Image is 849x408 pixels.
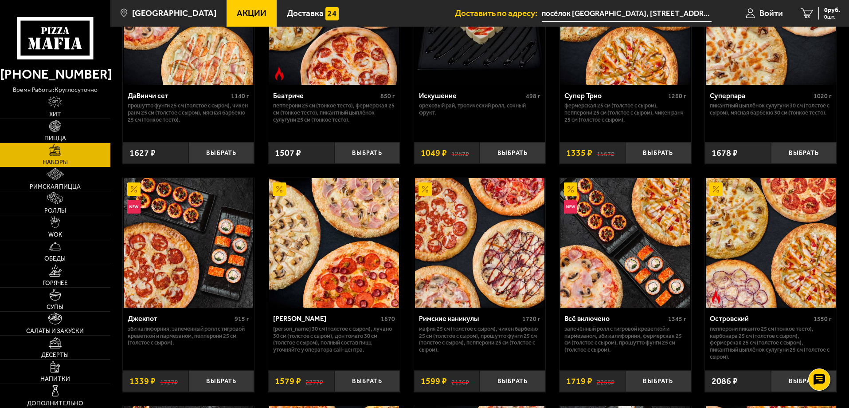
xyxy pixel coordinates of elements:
img: Акционный [273,182,286,196]
img: Хет Трик [269,178,399,308]
span: Войти [759,9,783,17]
img: Новинка [564,200,577,214]
span: 1550 г [814,315,832,323]
img: Новинка [127,200,141,214]
img: Римские каникулы [415,178,544,308]
span: Пицца [44,135,66,142]
span: 1020 г [814,92,832,100]
span: Хит [49,111,61,118]
span: Роллы [44,208,66,214]
span: 0 шт. [824,14,840,20]
a: АкционныйНовинкаВсё включено [559,178,691,308]
p: [PERSON_NAME] 30 см (толстое с сыром), Лучано 30 см (толстое с сыром), Дон Томаго 30 см (толстое ... [273,325,395,354]
span: 498 г [526,92,540,100]
button: Выбрать [480,370,545,392]
button: Выбрать [625,370,691,392]
img: Джекпот [124,178,253,308]
span: 1335 ₽ [566,149,592,158]
span: 1140 г [231,92,249,100]
input: Ваш адрес доставки [542,5,712,22]
button: Выбрать [188,370,254,392]
span: 1719 ₽ [566,377,592,386]
button: Выбрать [334,142,400,164]
span: 1720 г [522,315,540,323]
img: Акционный [564,182,577,196]
span: 915 г [235,315,249,323]
p: Пепперони 25 см (тонкое тесто), Фермерская 25 см (тонкое тесто), Пикантный цыплёнок сулугуни 25 с... [273,102,395,123]
div: ДаВинчи сет [128,91,229,100]
a: АкционныйРимские каникулы [414,178,546,308]
div: Беатриче [273,91,378,100]
span: Обеды [44,256,66,262]
a: АкционныйНовинкаДжекпот [123,178,254,308]
img: Акционный [127,182,141,196]
span: Римская пицца [30,184,81,190]
p: Прошутто Фунги 25 см (толстое с сыром), Чикен Ранч 25 см (толстое с сыром), Мясная Барбекю 25 см ... [128,102,250,123]
button: Выбрать [188,142,254,164]
div: Островский [710,314,811,323]
span: Супы [47,304,63,310]
p: Эби Калифорния, Запечённый ролл с тигровой креветкой и пармезаном, Пепперони 25 см (толстое с сыр... [128,325,250,347]
s: 2136 ₽ [451,377,469,386]
p: Фермерская 25 см (толстое с сыром), Пепперони 25 см (толстое с сыром), Чикен Ранч 25 см (толстое ... [564,102,686,123]
span: 1627 ₽ [129,149,156,158]
span: 0 руб. [824,7,840,13]
div: Супер Трио [564,91,666,100]
span: Наборы [43,159,68,166]
button: Выбрать [480,142,545,164]
span: Десерты [41,352,69,358]
img: Акционный [709,182,723,196]
span: WOK [48,232,62,238]
span: 1670 [381,315,395,323]
s: 1727 ₽ [160,377,178,386]
img: Острое блюдо [273,67,286,80]
p: Пепперони Пиканто 25 см (тонкое тесто), Карбонара 25 см (толстое с сыром), Фермерская 25 см (толс... [710,325,832,361]
span: Дополнительно [27,400,83,407]
p: Пикантный цыплёнок сулугуни 30 см (толстое с сыром), Мясная Барбекю 30 см (тонкое тесто). [710,102,832,116]
s: 1287 ₽ [451,149,469,158]
button: Выбрать [334,370,400,392]
a: АкционныйОстрое блюдоОстровский [705,178,837,308]
p: Ореховый рай, Тропический ролл, Сочный фрукт. [419,102,541,116]
img: 15daf4d41897b9f0e9f617042186c801.svg [325,7,339,20]
span: 1678 ₽ [712,149,738,158]
span: 1507 ₽ [275,149,301,158]
span: [GEOGRAPHIC_DATA] [132,9,216,17]
span: Доставить по адресу: [455,9,542,17]
span: Напитки [40,376,70,382]
span: 1599 ₽ [421,377,447,386]
span: Акции [237,9,266,17]
p: Запечённый ролл с тигровой креветкой и пармезаном, Эби Калифорния, Фермерская 25 см (толстое с сы... [564,325,686,354]
button: Выбрать [771,142,837,164]
img: Островский [706,178,836,308]
s: 2256 ₽ [597,377,614,386]
button: Выбрать [625,142,691,164]
div: Суперпара [710,91,811,100]
span: 1260 г [668,92,686,100]
span: посёлок Парголово, улица Фёдора Абрамова, 8 [542,5,712,22]
span: Салаты и закуски [26,328,84,334]
a: АкционныйХет Трик [268,178,400,308]
div: Джекпот [128,314,233,323]
div: Искушение [419,91,524,100]
span: Доставка [287,9,324,17]
span: 1345 г [668,315,686,323]
img: Акционный [419,182,432,196]
span: 1049 ₽ [421,149,447,158]
div: Римские каникулы [419,314,520,323]
s: 1567 ₽ [597,149,614,158]
span: 850 г [380,92,395,100]
p: Мафия 25 см (толстое с сыром), Чикен Барбекю 25 см (толстое с сыром), Прошутто Фунги 25 см (толст... [419,325,541,354]
div: [PERSON_NAME] [273,314,379,323]
div: Всё включено [564,314,666,323]
span: 1339 ₽ [129,377,156,386]
button: Выбрать [771,370,837,392]
img: Острое блюдо [709,290,723,304]
span: Горячее [43,280,68,286]
s: 2277 ₽ [305,377,323,386]
img: Всё включено [560,178,690,308]
span: 1579 ₽ [275,377,301,386]
span: 2086 ₽ [712,377,738,386]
